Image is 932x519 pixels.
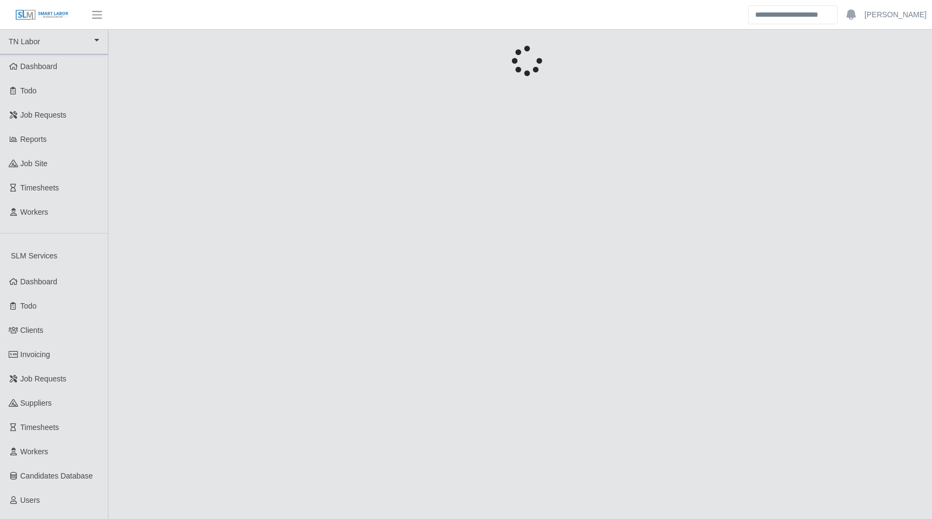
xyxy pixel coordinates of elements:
[20,111,67,119] span: Job Requests
[20,423,59,432] span: Timesheets
[20,472,93,480] span: Candidates Database
[20,277,58,286] span: Dashboard
[20,399,52,407] span: Suppliers
[20,350,50,359] span: Invoicing
[20,135,47,144] span: Reports
[11,251,57,260] span: SLM Services
[20,183,59,192] span: Timesheets
[15,9,69,21] img: SLM Logo
[865,9,927,21] a: [PERSON_NAME]
[20,496,40,504] span: Users
[20,374,67,383] span: Job Requests
[20,447,49,456] span: Workers
[20,326,44,334] span: Clients
[20,208,49,216] span: Workers
[20,62,58,71] span: Dashboard
[20,302,37,310] span: Todo
[20,159,48,168] span: job site
[748,5,838,24] input: Search
[20,86,37,95] span: Todo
